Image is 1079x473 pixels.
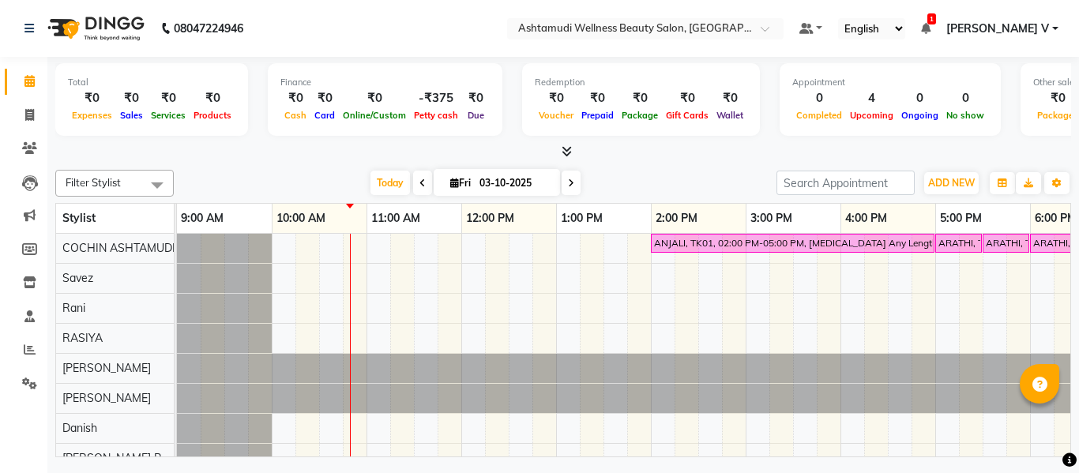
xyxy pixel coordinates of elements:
[462,207,518,230] a: 12:00 PM
[147,89,190,107] div: ₹0
[841,207,891,230] a: 4:00 PM
[984,236,1028,250] div: ARATHI, TK02, 05:30 PM-06:00 PM, Full Arm Waxing
[652,236,933,250] div: ANJALI, TK01, 02:00 PM-05:00 PM, [MEDICAL_DATA] Any Length Offer
[40,6,149,51] img: logo
[792,110,846,121] span: Completed
[339,89,410,107] div: ₹0
[280,110,310,121] span: Cash
[190,110,235,121] span: Products
[370,171,410,195] span: Today
[535,76,747,89] div: Redemption
[577,89,618,107] div: ₹0
[62,361,151,375] span: [PERSON_NAME]
[190,89,235,107] div: ₹0
[535,89,577,107] div: ₹0
[410,110,462,121] span: Petty cash
[662,110,712,121] span: Gift Cards
[846,89,897,107] div: 4
[936,207,986,230] a: 5:00 PM
[62,271,93,285] span: Savez
[177,207,227,230] a: 9:00 AM
[618,110,662,121] span: Package
[62,241,175,255] span: COCHIN ASHTAMUDI
[792,76,988,89] div: Appointment
[464,110,488,121] span: Due
[462,89,490,107] div: ₹0
[62,301,85,315] span: Rani
[62,211,96,225] span: Stylist
[1032,236,1075,250] div: ARATHI, TK02, 06:00 PM-06:30 PM, Full Leg Waxing
[339,110,410,121] span: Online/Custom
[928,177,975,189] span: ADD NEW
[273,207,329,230] a: 10:00 AM
[116,89,147,107] div: ₹0
[921,21,930,36] a: 1
[62,451,162,465] span: [PERSON_NAME] B
[66,176,121,189] span: Filter Stylist
[942,110,988,121] span: No show
[535,110,577,121] span: Voucher
[946,21,1049,37] span: [PERSON_NAME] V
[280,76,490,89] div: Finance
[147,110,190,121] span: Services
[776,171,915,195] input: Search Appointment
[942,89,988,107] div: 0
[712,89,747,107] div: ₹0
[367,207,424,230] a: 11:00 AM
[410,89,462,107] div: -₹375
[897,110,942,121] span: Ongoing
[577,110,618,121] span: Prepaid
[475,171,554,195] input: 2025-10-03
[62,421,97,435] span: Danish
[310,89,339,107] div: ₹0
[280,89,310,107] div: ₹0
[662,89,712,107] div: ₹0
[62,391,151,405] span: [PERSON_NAME]
[310,110,339,121] span: Card
[746,207,796,230] a: 3:00 PM
[937,236,980,250] div: ARATHI, TK02, 05:00 PM-05:30 PM, [GEOGRAPHIC_DATA] Waxing
[618,89,662,107] div: ₹0
[68,76,235,89] div: Total
[927,13,936,24] span: 1
[116,110,147,121] span: Sales
[792,89,846,107] div: 0
[68,89,116,107] div: ₹0
[652,207,701,230] a: 2:00 PM
[924,172,979,194] button: ADD NEW
[557,207,607,230] a: 1:00 PM
[68,110,116,121] span: Expenses
[712,110,747,121] span: Wallet
[846,110,897,121] span: Upcoming
[897,89,942,107] div: 0
[446,177,475,189] span: Fri
[62,331,103,345] span: RASIYA
[174,6,243,51] b: 08047224946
